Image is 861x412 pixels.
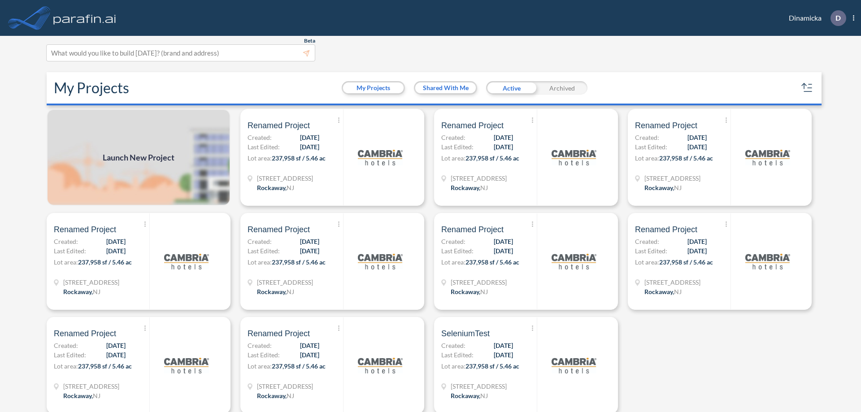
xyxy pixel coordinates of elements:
[300,341,319,350] span: [DATE]
[257,288,287,295] span: Rockaway ,
[257,392,287,399] span: Rockaway ,
[248,328,310,339] span: Renamed Project
[687,133,707,142] span: [DATE]
[54,258,78,266] span: Lot area:
[441,237,465,246] span: Created:
[287,392,294,399] span: NJ
[54,362,78,370] span: Lot area:
[287,288,294,295] span: NJ
[635,120,697,131] span: Renamed Project
[441,246,474,256] span: Last Edited:
[63,287,100,296] div: Rockaway, NJ
[78,362,132,370] span: 237,958 sf / 5.46 ac
[644,173,700,183] span: 321 Mt Hope Ave
[248,350,280,360] span: Last Edited:
[635,224,697,235] span: Renamed Project
[257,278,313,287] span: 321 Mt Hope Ave
[451,391,488,400] div: Rockaway, NJ
[358,343,403,388] img: logo
[537,81,587,95] div: Archived
[835,14,841,22] p: D
[635,237,659,246] span: Created:
[451,184,480,191] span: Rockaway ,
[257,173,313,183] span: 321 Mt Hope Ave
[635,133,659,142] span: Created:
[441,362,465,370] span: Lot area:
[494,133,513,142] span: [DATE]
[441,341,465,350] span: Created:
[47,109,230,206] img: add
[494,246,513,256] span: [DATE]
[480,288,488,295] span: NJ
[441,154,465,162] span: Lot area:
[480,392,488,399] span: NJ
[300,142,319,152] span: [DATE]
[164,343,209,388] img: logo
[441,120,504,131] span: Renamed Project
[441,350,474,360] span: Last Edited:
[644,183,682,192] div: Rockaway, NJ
[248,154,272,162] span: Lot area:
[451,278,507,287] span: 321 Mt Hope Ave
[441,142,474,152] span: Last Edited:
[674,184,682,191] span: NJ
[441,133,465,142] span: Created:
[480,184,488,191] span: NJ
[54,350,86,360] span: Last Edited:
[635,246,667,256] span: Last Edited:
[451,382,507,391] span: 321 Mt Hope Ave
[552,239,596,284] img: logo
[248,362,272,370] span: Lot area:
[644,278,700,287] span: 321 Mt Hope Ave
[248,133,272,142] span: Created:
[635,258,659,266] span: Lot area:
[494,341,513,350] span: [DATE]
[93,392,100,399] span: NJ
[441,224,504,235] span: Renamed Project
[644,287,682,296] div: Rockaway, NJ
[257,184,287,191] span: Rockaway ,
[674,288,682,295] span: NJ
[451,392,480,399] span: Rockaway ,
[552,135,596,180] img: logo
[451,173,507,183] span: 321 Mt Hope Ave
[687,246,707,256] span: [DATE]
[465,154,519,162] span: 237,958 sf / 5.46 ac
[800,81,814,95] button: sort
[465,362,519,370] span: 237,958 sf / 5.46 ac
[248,120,310,131] span: Renamed Project
[106,350,126,360] span: [DATE]
[106,246,126,256] span: [DATE]
[78,258,132,266] span: 237,958 sf / 5.46 ac
[644,288,674,295] span: Rockaway ,
[415,82,476,93] button: Shared With Me
[63,382,119,391] span: 321 Mt Hope Ave
[358,239,403,284] img: logo
[257,183,294,192] div: Rockaway, NJ
[272,258,326,266] span: 237,958 sf / 5.46 ac
[745,239,790,284] img: logo
[54,246,86,256] span: Last Edited:
[451,288,480,295] span: Rockaway ,
[248,237,272,246] span: Created:
[659,154,713,162] span: 237,958 sf / 5.46 ac
[775,10,854,26] div: Dinamicka
[106,341,126,350] span: [DATE]
[287,184,294,191] span: NJ
[248,224,310,235] span: Renamed Project
[248,341,272,350] span: Created:
[300,246,319,256] span: [DATE]
[635,154,659,162] span: Lot area:
[659,258,713,266] span: 237,958 sf / 5.46 ac
[552,343,596,388] img: logo
[164,239,209,284] img: logo
[106,237,126,246] span: [DATE]
[272,362,326,370] span: 237,958 sf / 5.46 ac
[745,135,790,180] img: logo
[494,237,513,246] span: [DATE]
[272,154,326,162] span: 237,958 sf / 5.46 ac
[635,142,667,152] span: Last Edited:
[304,37,315,44] span: Beta
[451,287,488,296] div: Rockaway, NJ
[52,9,118,27] img: logo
